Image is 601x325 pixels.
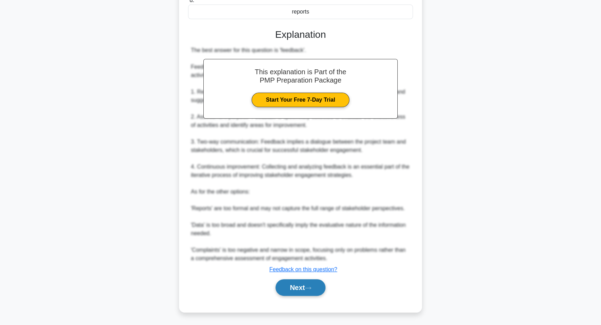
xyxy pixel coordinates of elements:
div: reports [188,5,413,19]
a: Feedback on this question? [269,266,337,272]
h3: Explanation [192,29,409,41]
div: The best answer for this question is 'feedback'. Feedback is the most appropriate term in the con... [191,46,410,263]
a: Start Your Free 7-Day Trial [252,93,349,107]
button: Next [276,279,325,296]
